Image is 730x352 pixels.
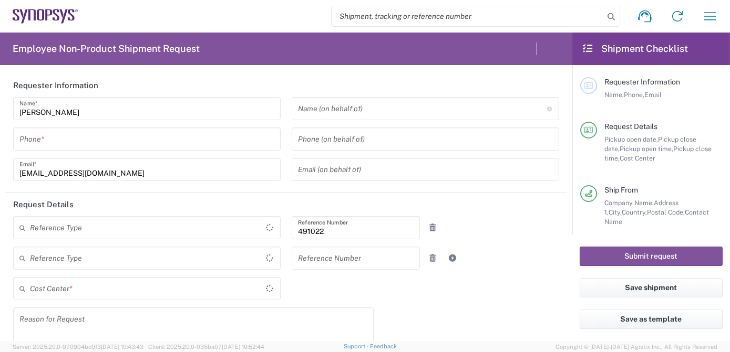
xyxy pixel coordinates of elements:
[604,135,658,143] span: Pickup open date,
[332,6,604,26] input: Shipment, tracking or reference number
[222,344,264,350] span: [DATE] 10:52:44
[582,42,688,55] h2: Shipment Checklist
[426,251,440,265] a: Remove Reference
[148,344,264,350] span: Client: 2025.20.0-035ba07
[13,42,200,55] h2: Employee Non-Product Shipment Request
[446,251,460,265] a: Add Reference
[647,208,685,216] span: Postal Code,
[13,344,143,350] span: Server: 2025.20.0-970904bc0f3
[644,91,662,99] span: Email
[426,220,440,235] a: Remove Reference
[604,186,638,194] span: Ship From
[580,310,723,329] button: Save as template
[604,78,680,86] span: Requester Information
[604,199,654,207] span: Company Name,
[13,80,98,91] h2: Requester Information
[344,343,370,349] a: Support
[556,342,717,351] span: Copyright © [DATE]-[DATE] Agistix Inc., All Rights Reserved
[580,247,723,266] button: Submit request
[620,154,655,162] span: Cost Center
[13,199,74,210] h2: Request Details
[101,344,143,350] span: [DATE] 10:43:43
[624,91,644,99] span: Phone,
[604,91,624,99] span: Name,
[604,122,657,131] span: Request Details
[370,343,397,349] a: Feedback
[580,278,723,297] button: Save shipment
[620,145,673,153] span: Pickup open time,
[609,208,622,216] span: City,
[622,208,647,216] span: Country,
